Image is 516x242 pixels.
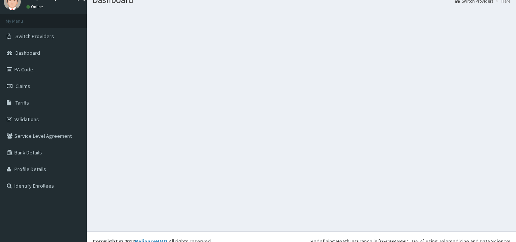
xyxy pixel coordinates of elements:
span: Dashboard [15,49,40,56]
span: Claims [15,83,30,89]
a: Online [26,4,45,9]
span: Switch Providers [15,33,54,40]
span: Tariffs [15,99,29,106]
